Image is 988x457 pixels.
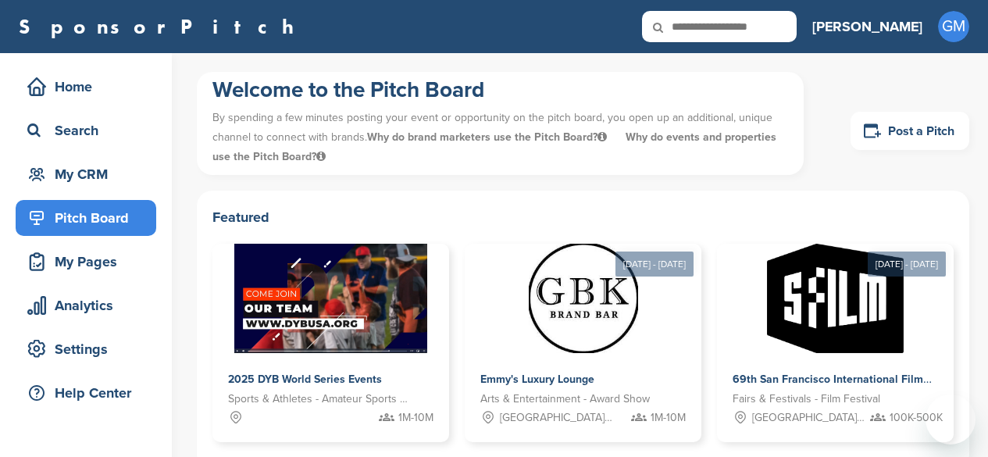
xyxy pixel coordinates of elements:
[938,11,969,42] span: GM
[16,69,156,105] a: Home
[212,244,449,442] a: Sponsorpitch & 2025 DYB World Series Events Sports & Athletes - Amateur Sports Leagues 1M-10M
[212,104,788,171] p: By spending a few minutes posting your event or opportunity on the pitch board, you open up an ad...
[529,244,638,353] img: Sponsorpitch &
[752,409,866,427] span: [GEOGRAPHIC_DATA], [GEOGRAPHIC_DATA]
[16,200,156,236] a: Pitch Board
[212,76,788,104] h1: Welcome to the Pitch Board
[851,112,969,150] a: Post a Pitch
[733,373,966,386] span: 69th San Francisco International Film Festival
[868,252,946,277] div: [DATE] - [DATE]
[16,287,156,323] a: Analytics
[16,375,156,411] a: Help Center
[651,409,686,427] span: 1M-10M
[228,391,410,408] span: Sports & Athletes - Amateur Sports Leagues
[23,335,156,363] div: Settings
[16,331,156,367] a: Settings
[16,244,156,280] a: My Pages
[212,206,954,228] h2: Featured
[926,395,976,445] iframe: Button to launch messaging window
[890,409,943,427] span: 100K-500K
[398,409,433,427] span: 1M-10M
[23,248,156,276] div: My Pages
[733,391,880,408] span: Fairs & Festivals - Film Festival
[717,219,954,442] a: [DATE] - [DATE] Sponsorpitch & 69th San Francisco International Film Festival Fairs & Festivals -...
[16,112,156,148] a: Search
[615,252,694,277] div: [DATE] - [DATE]
[16,156,156,192] a: My CRM
[767,244,904,353] img: Sponsorpitch &
[812,9,922,44] a: [PERSON_NAME]
[367,130,610,144] span: Why do brand marketers use the Pitch Board?
[23,160,156,188] div: My CRM
[480,373,594,386] span: Emmy's Luxury Lounge
[500,409,614,427] span: [GEOGRAPHIC_DATA], [GEOGRAPHIC_DATA]
[465,219,701,442] a: [DATE] - [DATE] Sponsorpitch & Emmy's Luxury Lounge Arts & Entertainment - Award Show [GEOGRAPHIC...
[23,73,156,101] div: Home
[23,379,156,407] div: Help Center
[228,373,382,386] span: 2025 DYB World Series Events
[812,16,922,37] h3: [PERSON_NAME]
[234,244,427,353] img: Sponsorpitch &
[480,391,650,408] span: Arts & Entertainment - Award Show
[23,116,156,145] div: Search
[23,204,156,232] div: Pitch Board
[19,16,304,37] a: SponsorPitch
[23,291,156,320] div: Analytics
